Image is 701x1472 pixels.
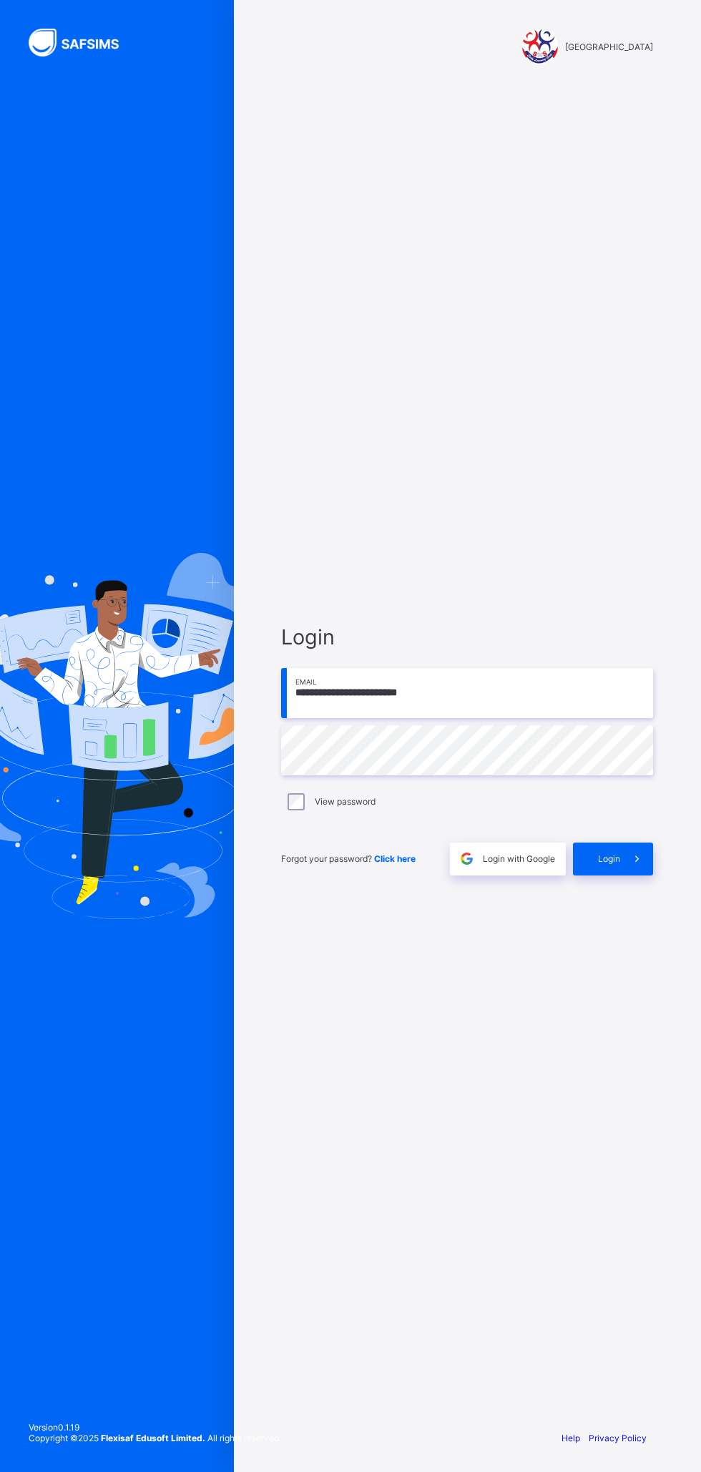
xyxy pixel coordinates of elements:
span: Login [281,624,653,649]
label: View password [315,796,376,807]
img: google.396cfc9801f0270233282035f929180a.svg [459,850,475,867]
a: Help [562,1433,580,1443]
span: Login with Google [483,853,555,864]
span: Login [598,853,620,864]
a: Privacy Policy [589,1433,647,1443]
span: Forgot your password? [281,853,416,864]
span: Copyright © 2025 All rights reserved. [29,1433,281,1443]
span: [GEOGRAPHIC_DATA] [565,41,653,52]
a: Click here [374,853,416,864]
img: SAFSIMS Logo [29,29,136,57]
strong: Flexisaf Edusoft Limited. [101,1433,205,1443]
span: Version 0.1.19 [29,1422,281,1433]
